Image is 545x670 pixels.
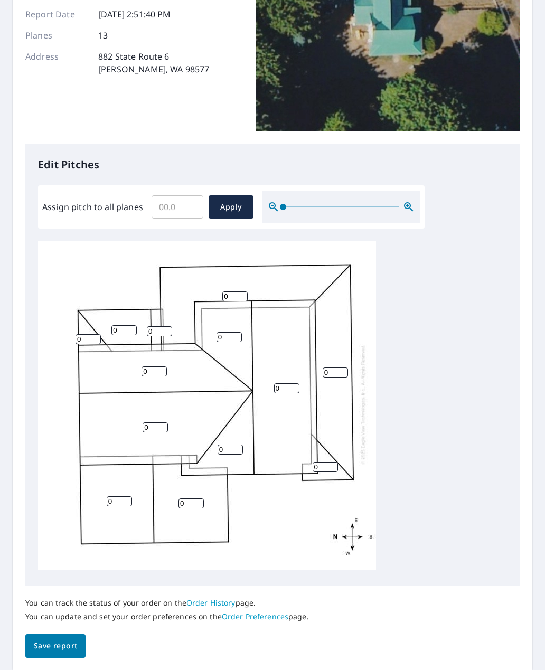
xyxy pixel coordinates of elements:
input: 00.0 [152,192,203,222]
p: You can track the status of your order on the page. [25,598,309,608]
label: Assign pitch to all planes [42,201,143,213]
button: Save report [25,634,86,658]
span: Save report [34,639,77,653]
a: Order History [186,598,236,608]
p: Address [25,50,89,76]
p: Planes [25,29,89,42]
p: You can update and set your order preferences on the page. [25,612,309,621]
p: Report Date [25,8,89,21]
span: Apply [217,201,245,214]
p: Edit Pitches [38,157,507,173]
button: Apply [209,195,253,219]
p: 882 State Route 6 [PERSON_NAME], WA 98577 [98,50,209,76]
p: 13 [98,29,108,42]
a: Order Preferences [222,611,288,621]
p: [DATE] 2:51:40 PM [98,8,171,21]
